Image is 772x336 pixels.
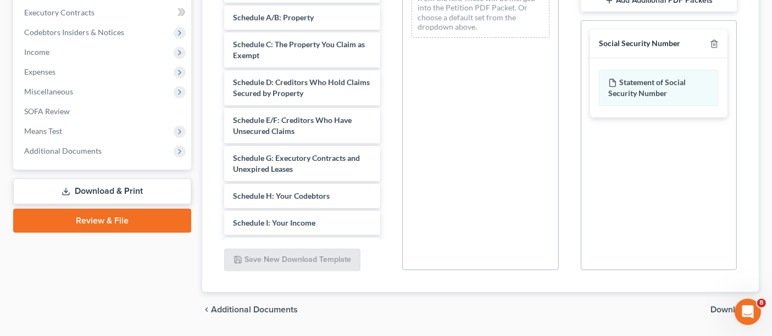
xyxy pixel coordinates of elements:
span: SOFA Review [24,107,70,116]
i: chevron_left [202,305,211,314]
span: Expenses [24,67,55,76]
div: Social Security Number [599,38,680,49]
span: Schedule E/F: Creditors Who Have Unsecured Claims [233,115,352,136]
span: Schedule D: Creditors Who Hold Claims Secured by Property [233,77,370,98]
button: Download chevron_right [710,305,759,314]
button: Save New Download Template [224,249,360,272]
span: Means Test [24,126,62,136]
span: Schedule I: Your Income [233,218,315,227]
a: chevron_left Additional Documents [202,305,298,314]
a: Review & File [13,209,191,233]
a: Download & Print [13,178,191,204]
iframe: Intercom live chat [735,299,761,325]
span: Additional Documents [211,305,298,314]
a: SOFA Review [15,102,191,121]
span: Schedule H: Your Codebtors [233,191,330,200]
span: Miscellaneous [24,87,73,96]
span: 8 [757,299,766,307]
div: Statement of Social Security Number [599,70,719,106]
span: Schedule A/B: Property [233,13,314,22]
span: Schedule G: Executory Contracts and Unexpired Leases [233,153,360,173]
span: Codebtors Insiders & Notices [24,27,124,37]
span: Income [24,47,49,57]
span: Schedule C: The Property You Claim as Exempt [233,40,365,60]
span: Download [710,305,750,314]
span: Executory Contracts [24,8,95,17]
span: Additional Documents [24,146,102,155]
a: Executory Contracts [15,3,191,23]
